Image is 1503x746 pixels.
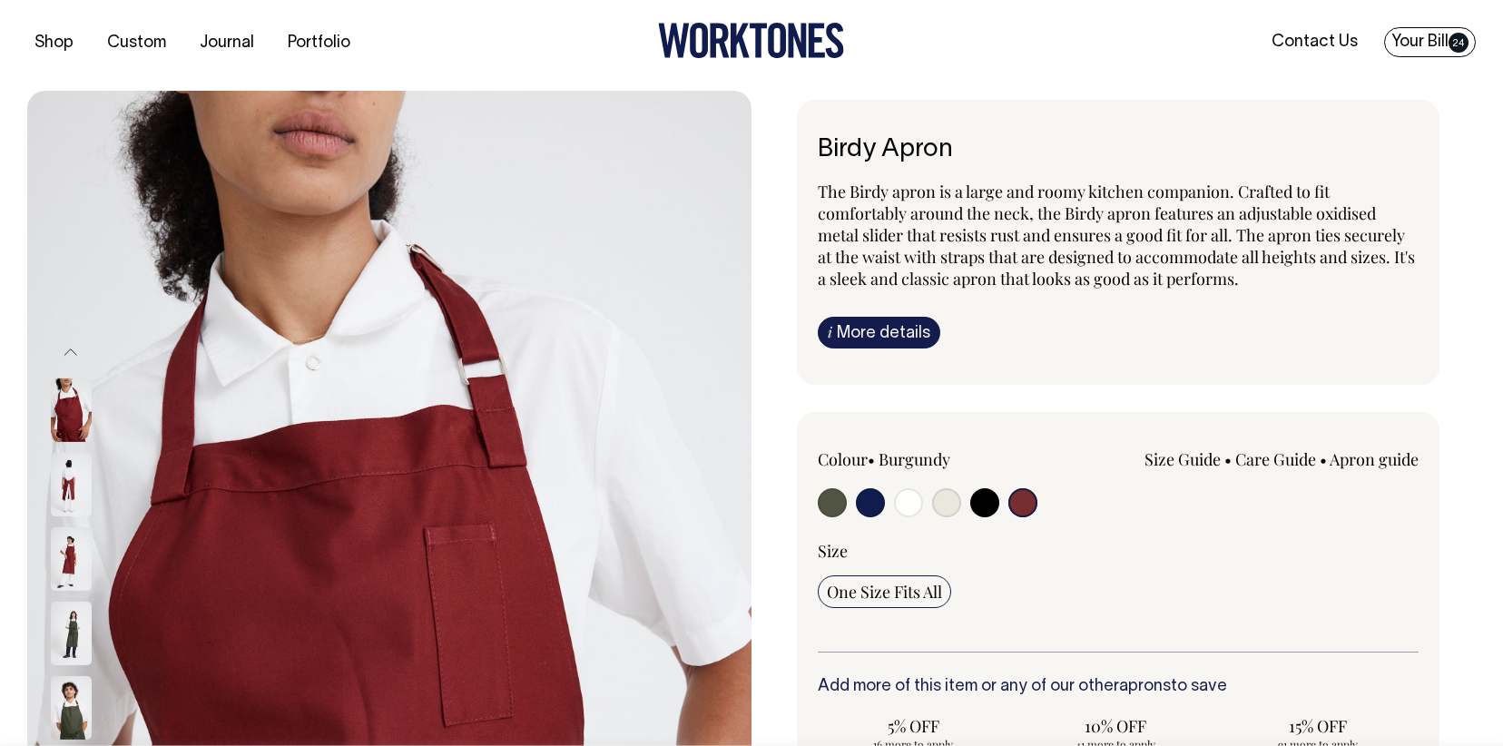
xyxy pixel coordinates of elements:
[827,581,942,603] span: One Size Fits All
[818,181,1415,290] span: The Birdy apron is a large and roomy kitchen companion. Crafted to fit comfortably around the nec...
[868,448,875,470] span: •
[51,378,92,442] img: burgundy
[818,678,1419,696] h6: Add more of this item or any of our other to save
[818,540,1419,562] div: Size
[1119,679,1171,694] a: aprons
[879,448,950,470] label: Burgundy
[51,602,92,665] img: olive
[1029,715,1203,737] span: 10% OFF
[827,715,1000,737] span: 5% OFF
[1320,448,1327,470] span: •
[1384,27,1476,57] a: Your Bill24
[818,448,1058,470] div: Colour
[57,332,84,373] button: Previous
[1231,715,1404,737] span: 15% OFF
[51,676,92,740] img: olive
[1235,448,1316,470] a: Care Guide
[818,575,951,608] input: One Size Fits All
[1144,448,1221,470] a: Size Guide
[27,28,81,58] a: Shop
[192,28,261,58] a: Journal
[1330,448,1419,470] a: Apron guide
[51,527,92,591] img: Birdy Apron
[100,28,173,58] a: Custom
[1224,448,1232,470] span: •
[280,28,358,58] a: Portfolio
[828,322,832,341] span: i
[1449,33,1469,53] span: 24
[818,317,940,348] a: iMore details
[1264,27,1365,57] a: Contact Us
[51,453,92,516] img: burgundy
[818,136,1419,164] h6: Birdy Apron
